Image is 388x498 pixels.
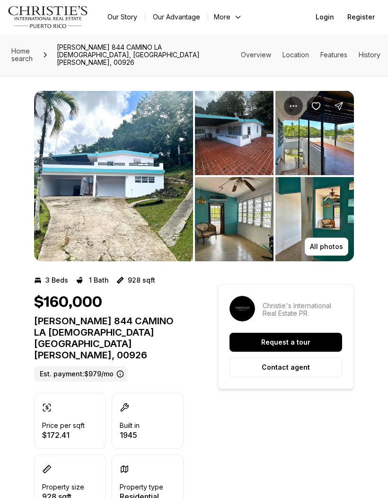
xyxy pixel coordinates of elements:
[241,51,380,59] nav: Page section menu
[263,302,342,317] p: Christie's International Real Estate PR
[11,47,33,62] span: Home search
[320,51,347,59] a: Skip to: Features
[284,97,303,116] button: Property options
[34,366,128,382] label: Est. payment: $979/mo
[145,10,208,24] a: Our Advantage
[34,293,102,311] h1: $160,000
[275,91,354,175] button: View image gallery
[53,40,241,70] span: [PERSON_NAME] 844 CAMINO LA [DEMOGRAPHIC_DATA], [GEOGRAPHIC_DATA][PERSON_NAME], 00926
[89,276,109,284] p: 1 Bath
[316,13,334,21] span: Login
[120,422,140,429] p: Built in
[305,238,348,256] button: All photos
[229,357,342,377] button: Contact agent
[208,10,248,24] button: More
[45,276,68,284] p: 3 Beds
[120,431,140,439] p: 1945
[229,333,342,352] button: Request a tour
[34,91,193,261] li: 1 of 3
[275,177,354,261] button: View image gallery
[8,44,38,66] a: Home search
[100,10,145,24] a: Our Story
[342,8,380,27] button: Register
[34,315,184,361] p: [PERSON_NAME] 844 CAMINO LA [DEMOGRAPHIC_DATA] [GEOGRAPHIC_DATA][PERSON_NAME], 00926
[195,91,273,175] button: View image gallery
[261,338,310,346] p: Request a tour
[329,97,348,116] button: Share Property: Carr 844 CAMINO LA IGLESIA
[241,51,271,59] a: Skip to: Overview
[42,431,85,439] p: $172.41
[8,6,88,28] img: logo
[262,364,310,371] p: Contact agent
[307,97,326,116] button: Save Property: Carr 844 CAMINO LA IGLESIA
[34,91,193,261] button: View image gallery
[34,91,354,261] div: Listing Photos
[128,276,155,284] p: 928 sqft
[42,422,85,429] p: Price per sqft
[310,8,340,27] button: Login
[195,177,273,261] button: View image gallery
[347,13,375,21] span: Register
[359,51,380,59] a: Skip to: History
[195,91,354,261] li: 2 of 3
[282,51,309,59] a: Skip to: Location
[310,243,343,250] p: All photos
